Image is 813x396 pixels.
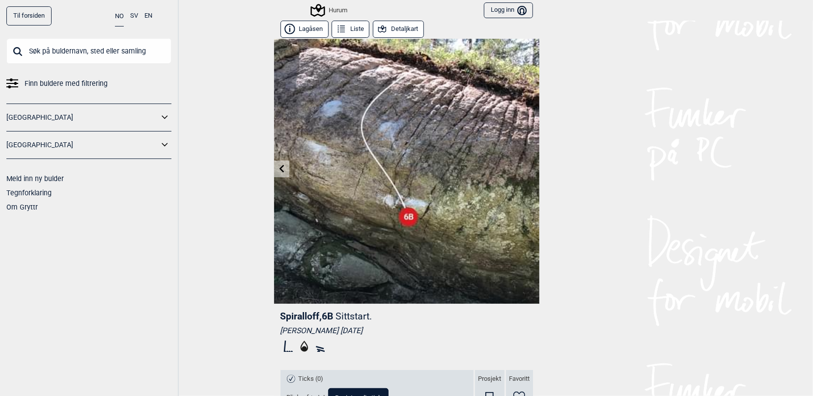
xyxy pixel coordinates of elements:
a: [GEOGRAPHIC_DATA] [6,138,159,152]
a: Finn buldere med filtrering [6,77,171,91]
a: Meld inn ny bulder [6,175,64,183]
button: Liste [332,21,369,38]
button: EN [144,6,152,26]
span: Favoritt [509,375,530,383]
a: Tegnforklaring [6,189,52,197]
span: Spiralloff , 6B [280,311,334,322]
div: Hurum [312,4,347,16]
button: NO [115,6,124,26]
a: Til forsiden [6,6,52,26]
div: [PERSON_NAME] [DATE] [280,326,533,336]
button: Lagåsen [280,21,329,38]
button: SV [130,6,138,26]
button: Logg inn [484,2,533,19]
p: Sittstart. [336,311,372,322]
span: Finn buldere med filtrering [25,77,108,91]
input: Søk på buldernavn, sted eller samling [6,38,171,64]
a: [GEOGRAPHIC_DATA] [6,110,159,125]
a: Om Gryttr [6,203,38,211]
span: Ticks (0) [299,375,324,383]
button: Detaljkart [373,21,424,38]
img: Spiralloff 211113 [274,39,539,304]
